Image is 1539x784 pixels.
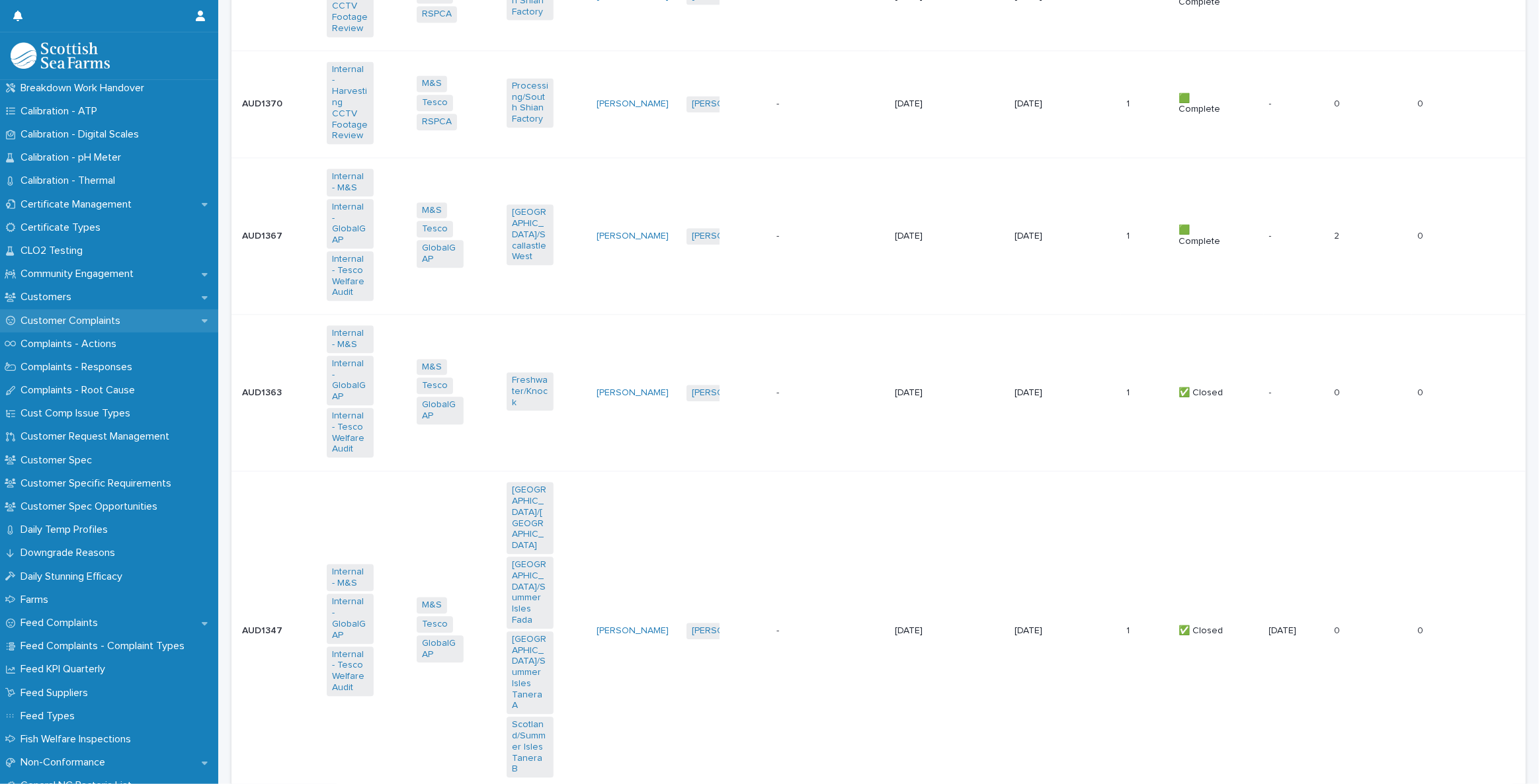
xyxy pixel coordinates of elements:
p: Calibration - Digital Scales [15,128,149,141]
img: mMrefqRFQpe26GRNOUkG [11,42,110,69]
a: [GEOGRAPHIC_DATA]/[GEOGRAPHIC_DATA] [512,485,548,551]
p: 🟩 Complete [1179,225,1226,247]
a: Internal - M&S [332,567,368,589]
p: Customers [15,291,82,303]
p: [DATE] [1015,387,1061,399]
a: [PERSON_NAME] [692,98,764,110]
p: 0 [1334,623,1343,637]
p: AUD1370 [242,96,285,110]
p: Customer Complaints [15,315,131,327]
p: - [776,623,782,637]
p: 0 [1417,385,1426,399]
p: 2 [1334,228,1342,242]
p: [DATE] [1269,625,1316,637]
p: Farms [15,594,59,606]
p: Breakdown Work Handover [15,82,155,95]
a: Internal - Harvesting CCTV Footage Review [332,64,368,142]
a: [PERSON_NAME] [597,231,669,242]
a: Scotland/Summer Isles Tanera B [512,719,548,775]
p: Calibration - pH Meter [15,151,132,164]
p: - [1269,231,1316,242]
a: [PERSON_NAME] [597,98,669,110]
a: Internal - M&S [332,328,368,350]
a: Tesco [422,619,448,630]
p: 0 [1334,385,1343,399]
p: [DATE] [1015,98,1061,110]
a: [GEOGRAPHIC_DATA]/Summer Isles Fada [512,559,548,626]
a: Internal - GlobalGAP [332,202,368,246]
p: 1 [1126,228,1132,242]
p: - [1269,98,1316,110]
a: Internal - Tesco Welfare Audit [332,254,368,298]
a: GlobalGAP [422,399,458,422]
p: Customer Specific Requirements [15,477,182,490]
p: - [776,228,782,242]
a: Internal - GlobalGAP [332,358,368,403]
p: [DATE] [895,231,942,242]
a: Tesco [422,223,448,235]
p: Fish Welfare Inspections [15,733,142,746]
a: RSPCA [422,116,452,128]
p: Certificate Types [15,221,111,234]
a: Tesco [422,380,448,391]
p: Community Engagement [15,268,144,280]
p: Certificate Management [15,198,142,211]
a: M&S [422,600,442,611]
p: CLO2 Testing [15,245,93,257]
p: Customer Spec [15,454,103,467]
a: [PERSON_NAME] [692,231,764,242]
p: [DATE] [1015,231,1061,242]
p: AUD1347 [242,623,285,637]
p: AUD1367 [242,228,285,242]
p: Customer Spec Opportunities [15,500,168,513]
tr: AUD1363AUD1363 Internal - M&S Internal - GlobalGAP Internal - Tesco Welfare Audit M&S Tesco Globa... [231,315,1526,471]
a: M&S [422,205,442,216]
a: Internal - GlobalGAP [332,596,368,641]
p: ✅ Closed [1179,387,1226,399]
a: [GEOGRAPHIC_DATA]/Summer Isles Tanera A [512,634,548,712]
p: Customer Request Management [15,430,180,443]
p: 1 [1126,385,1132,399]
p: 1 [1126,96,1132,110]
p: AUD1363 [242,385,284,399]
a: Internal - Tesco Welfare Audit [332,411,368,455]
a: [PERSON_NAME] [597,387,669,399]
p: Daily Temp Profiles [15,524,118,536]
p: Calibration - ATP [15,105,108,118]
a: RSPCA [422,9,452,20]
p: - [776,96,782,110]
a: Internal - M&S [332,171,368,194]
p: 0 [1334,96,1343,110]
p: Feed KPI Quarterly [15,663,116,676]
p: 🟩 Complete [1179,93,1226,116]
a: M&S [422,362,442,373]
tr: AUD1370AUD1370 Internal - Harvesting CCTV Footage Review M&S Tesco RSPCA Processing/South Shian F... [231,50,1526,158]
p: [DATE] [895,625,942,637]
p: [DATE] [1015,625,1061,637]
a: Processing/South Shian Factory [512,81,548,125]
a: Freshwater/Knock [512,375,548,408]
a: GlobalGAP [422,638,458,660]
a: GlobalGAP [422,243,458,265]
p: [DATE] [895,98,942,110]
p: 0 [1417,228,1426,242]
p: Cust Comp Issue Types [15,407,141,420]
p: Non-Conformance [15,756,116,769]
p: Feed Suppliers [15,687,99,699]
p: 0 [1417,96,1426,110]
p: 0 [1417,623,1426,637]
p: Complaints - Actions [15,338,127,350]
p: Feed Complaints [15,617,108,629]
p: Daily Stunning Efficacy [15,570,133,583]
p: Complaints - Root Cause [15,384,146,397]
p: Feed Types [15,710,85,723]
p: Calibration - Thermal [15,175,126,187]
p: Complaints - Responses [15,361,143,373]
p: - [776,385,782,399]
p: [DATE] [895,387,942,399]
a: [PERSON_NAME] [692,625,764,637]
p: 1 [1126,623,1132,637]
a: Internal - Tesco Welfare Audit [332,649,368,693]
a: [GEOGRAPHIC_DATA]/Scallastle West [512,207,548,262]
a: M&S [422,78,442,89]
